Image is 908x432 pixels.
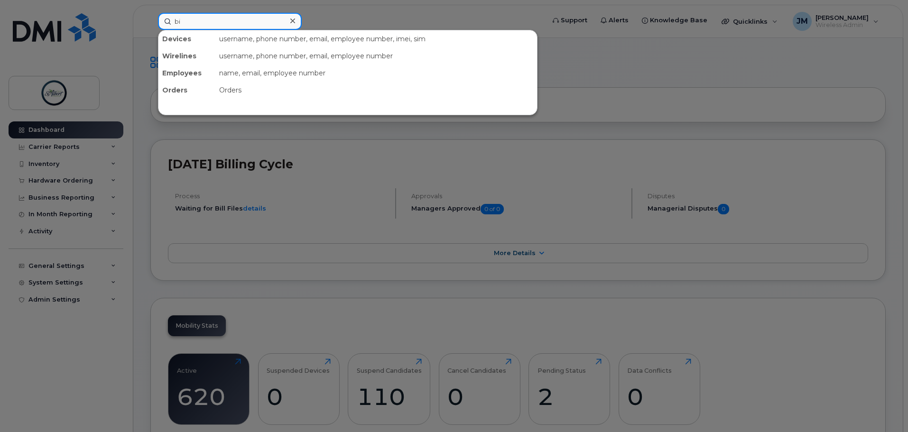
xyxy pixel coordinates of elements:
[158,64,215,82] div: Employees
[215,47,537,64] div: username, phone number, email, employee number
[158,47,215,64] div: Wirelines
[215,30,537,47] div: username, phone number, email, employee number, imei, sim
[158,30,215,47] div: Devices
[158,82,215,99] div: Orders
[215,64,537,82] div: name, email, employee number
[215,82,537,99] div: Orders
